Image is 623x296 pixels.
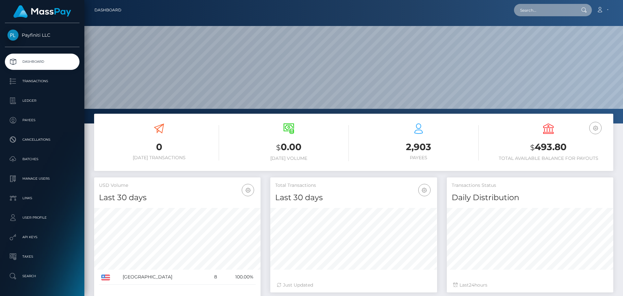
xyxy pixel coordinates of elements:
[7,76,77,86] p: Transactions
[5,73,79,89] a: Transactions
[229,141,349,154] h3: 0.00
[7,57,77,67] p: Dashboard
[452,182,608,189] h5: Transactions Status
[488,141,608,154] h3: 493.80
[229,156,349,161] h6: [DATE] Volume
[99,192,256,203] h4: Last 30 days
[275,192,432,203] h4: Last 30 days
[5,32,79,38] span: Payfiniti LLC
[99,155,219,161] h6: [DATE] Transactions
[488,156,608,161] h6: Total Available Balance for Payouts
[359,155,479,161] h6: Payees
[94,3,121,17] a: Dashboard
[5,210,79,226] a: User Profile
[7,154,77,164] p: Batches
[453,282,607,289] div: Last hours
[359,141,479,153] h3: 2,903
[5,151,79,167] a: Batches
[99,182,256,189] h5: USD Volume
[514,4,575,16] input: Search...
[207,270,219,285] td: 8
[5,112,79,128] a: Payees
[120,270,207,285] td: [GEOGRAPHIC_DATA]
[530,143,535,152] small: $
[99,141,219,153] h3: 0
[7,271,77,281] p: Search
[7,115,77,125] p: Payees
[5,171,79,187] a: Manage Users
[5,93,79,109] a: Ledger
[7,232,77,242] p: API Keys
[5,132,79,148] a: Cancellations
[276,143,281,152] small: $
[5,229,79,245] a: API Keys
[7,213,77,223] p: User Profile
[5,268,79,284] a: Search
[5,54,79,70] a: Dashboard
[7,30,18,41] img: Payfiniti LLC
[5,190,79,206] a: Links
[5,249,79,265] a: Taxes
[7,193,77,203] p: Links
[452,192,608,203] h4: Daily Distribution
[13,5,71,18] img: MassPay Logo
[277,282,430,289] div: Just Updated
[219,270,256,285] td: 100.00%
[7,252,77,262] p: Taxes
[101,275,110,280] img: US.png
[469,282,474,288] span: 24
[7,174,77,184] p: Manage Users
[7,96,77,106] p: Ledger
[7,135,77,145] p: Cancellations
[275,182,432,189] h5: Total Transactions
